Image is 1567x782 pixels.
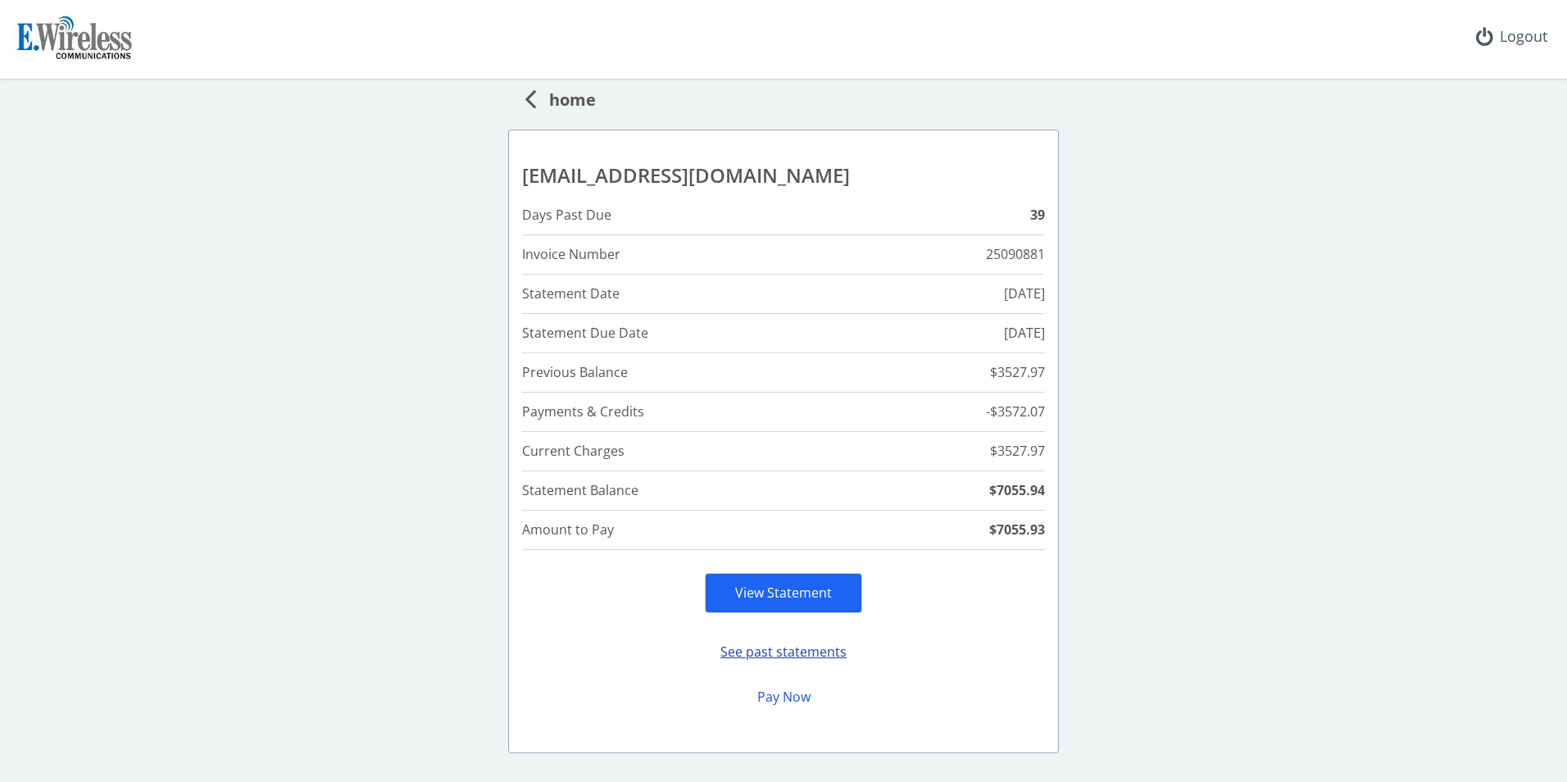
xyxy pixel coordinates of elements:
[522,235,870,275] td: Invoice Number
[870,196,1045,235] td: 39
[522,196,870,235] td: Days Past Due
[522,393,870,432] td: Payments & Credits
[522,275,870,314] td: Statement Date
[522,471,870,511] td: Statement Balance
[522,432,870,471] td: Current Charges
[522,353,870,393] td: Previous Balance
[870,511,1045,550] td: $7055.93
[870,314,1045,353] td: [DATE]
[870,235,1045,275] td: 25090881
[705,681,862,713] button: Pay Now
[870,393,1045,432] td: -$3572.07
[536,82,596,112] span: home
[870,353,1045,393] td: $3527.97
[870,275,1045,314] td: [DATE]
[870,432,1045,471] td: $3527.97
[522,157,1045,196] td: [EMAIL_ADDRESS][DOMAIN_NAME]
[735,584,832,602] a: View Statement
[522,511,870,550] td: Amount to Pay
[705,636,862,668] button: See past statements
[705,573,862,613] div: View Statement
[522,314,870,353] td: Statement Due Date
[870,471,1045,511] td: $7055.94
